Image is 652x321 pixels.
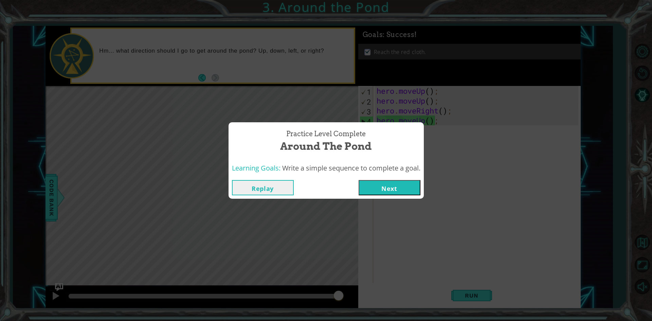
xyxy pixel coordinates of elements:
[282,163,420,173] span: Write a simple sequence to complete a goal.
[232,163,280,173] span: Learning Goals:
[280,139,372,154] span: Around the Pond
[232,180,294,195] button: Replay
[359,180,420,195] button: Next
[286,129,366,139] span: Practice Level Complete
